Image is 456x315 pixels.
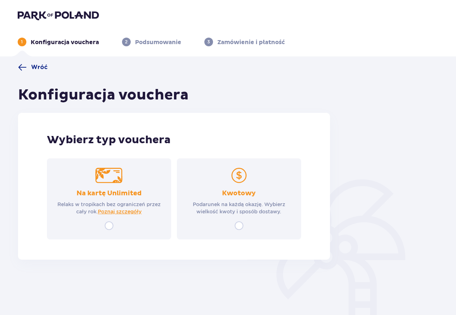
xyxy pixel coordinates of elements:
[18,63,48,72] a: Wróć
[31,38,99,46] p: Konfiguracja vouchera
[31,63,48,71] span: Wróć
[183,201,295,215] p: Podarunek na każdą okazję. Wybierz wielkość kwoty i sposób dostawy.
[77,189,142,198] p: Na kartę Unlimited
[217,38,285,46] p: Zamówienie i płatność
[47,133,301,147] p: Wybierz typ vouchera
[207,39,210,45] p: 3
[18,10,99,20] img: Park of Poland logo
[53,201,165,215] p: Relaks w tropikach bez ograniczeń przez cały rok.
[135,38,181,46] p: Podsumowanie
[125,39,127,45] p: 2
[18,86,188,104] h1: Konfiguracja vouchera
[98,208,142,215] a: Poznaj szczegóły
[21,39,23,45] p: 1
[222,189,256,198] p: Kwotowy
